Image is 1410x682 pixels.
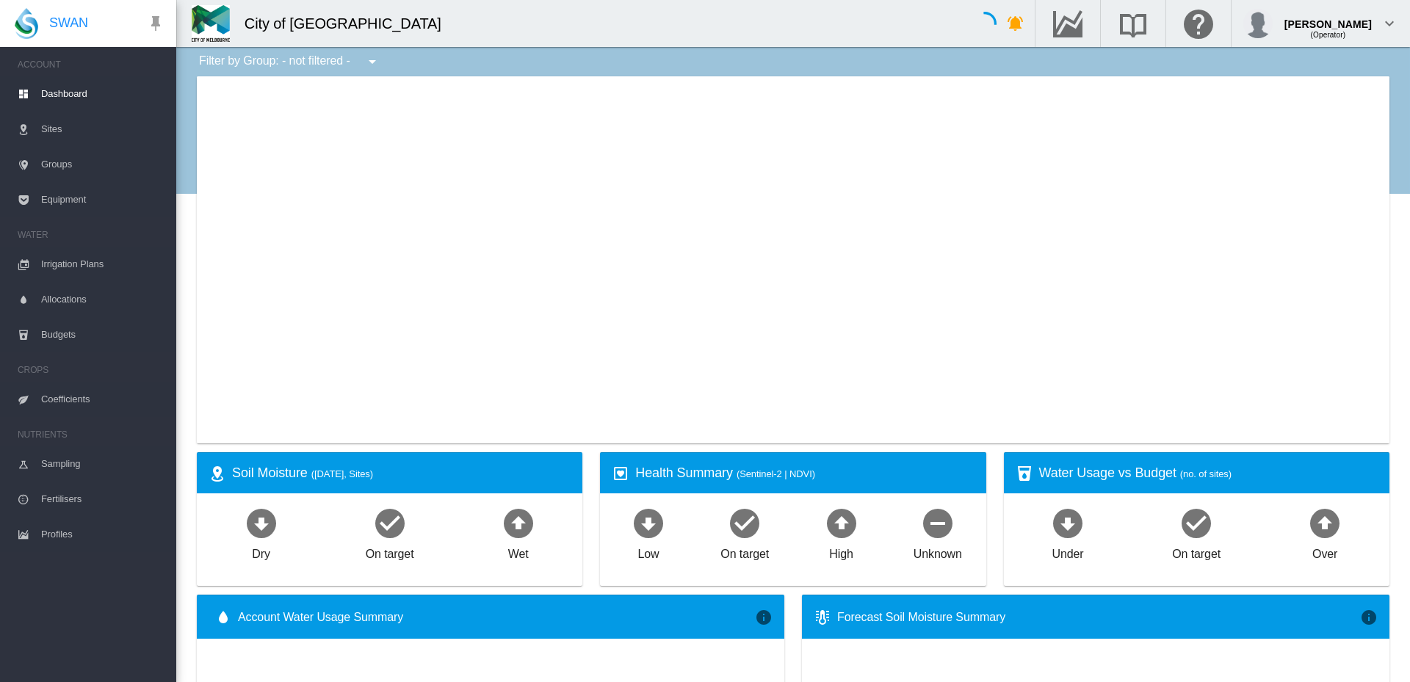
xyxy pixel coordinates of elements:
span: Budgets [41,317,164,352]
md-icon: icon-thermometer-lines [814,609,831,626]
div: Wet [508,540,529,562]
md-icon: icon-information [1360,609,1378,626]
span: WATER [18,223,164,247]
md-icon: Click here for help [1181,15,1216,32]
div: City of [GEOGRAPHIC_DATA] [245,13,455,34]
md-icon: icon-menu-down [364,53,381,70]
div: Forecast Soil Moisture Summary [837,609,1360,625]
md-icon: icon-arrow-down-bold-circle [631,505,666,540]
span: Dashboard [41,76,164,112]
div: On target [720,540,769,562]
div: Under [1052,540,1084,562]
md-icon: Search the knowledge base [1116,15,1151,32]
button: icon-menu-down [358,47,387,76]
span: Groups [41,147,164,182]
md-icon: icon-bell-ring [1007,15,1024,32]
span: Allocations [41,282,164,317]
span: Equipment [41,182,164,217]
md-icon: icon-checkbox-marked-circle [727,505,762,540]
md-icon: icon-cup-water [1016,465,1033,482]
img: SWAN-Landscape-Logo-Colour-drop.png [15,8,38,39]
span: Coefficients [41,382,164,417]
span: Sites [41,112,164,147]
div: On target [1172,540,1221,562]
md-icon: Go to the Data Hub [1050,15,1085,32]
md-icon: icon-checkbox-marked-circle [1179,505,1214,540]
div: Health Summary [635,464,974,482]
md-icon: icon-heart-box-outline [612,465,629,482]
span: ACCOUNT [18,53,164,76]
md-icon: icon-arrow-down-bold-circle [244,505,279,540]
div: Unknown [914,540,962,562]
span: Sampling [41,446,164,482]
div: Over [1312,540,1337,562]
span: Account Water Usage Summary [238,609,755,625]
div: Soil Moisture [232,464,571,482]
md-icon: icon-information [755,609,773,626]
button: icon-bell-ring [1001,9,1030,38]
div: [PERSON_NAME] [1284,11,1372,26]
span: (Sentinel-2 | NDVI) [737,468,815,479]
div: Water Usage vs Budget [1039,464,1378,482]
md-icon: icon-arrow-down-bold-circle [1050,505,1085,540]
md-icon: icon-arrow-up-bold-circle [501,505,536,540]
md-icon: icon-arrow-up-bold-circle [824,505,859,540]
img: profile.jpg [1243,9,1273,38]
span: (no. of sites) [1180,468,1232,479]
div: Low [637,540,659,562]
span: (Operator) [1311,31,1346,39]
span: Fertilisers [41,482,164,517]
span: Irrigation Plans [41,247,164,282]
md-icon: icon-chevron-down [1381,15,1398,32]
md-icon: icon-arrow-up-bold-circle [1307,505,1342,540]
span: CROPS [18,358,164,382]
span: Profiles [41,517,164,552]
div: High [829,540,853,562]
div: Filter by Group: - not filtered - [188,47,391,76]
span: NUTRIENTS [18,423,164,446]
md-icon: icon-pin [147,15,164,32]
span: ([DATE], Sites) [311,468,373,479]
md-icon: icon-checkbox-marked-circle [372,505,408,540]
md-icon: icon-water [214,609,232,626]
span: SWAN [49,14,88,32]
md-icon: icon-map-marker-radius [209,465,226,482]
md-icon: icon-minus-circle [920,505,955,540]
img: Z [192,5,230,42]
div: On target [366,540,414,562]
div: Dry [252,540,270,562]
